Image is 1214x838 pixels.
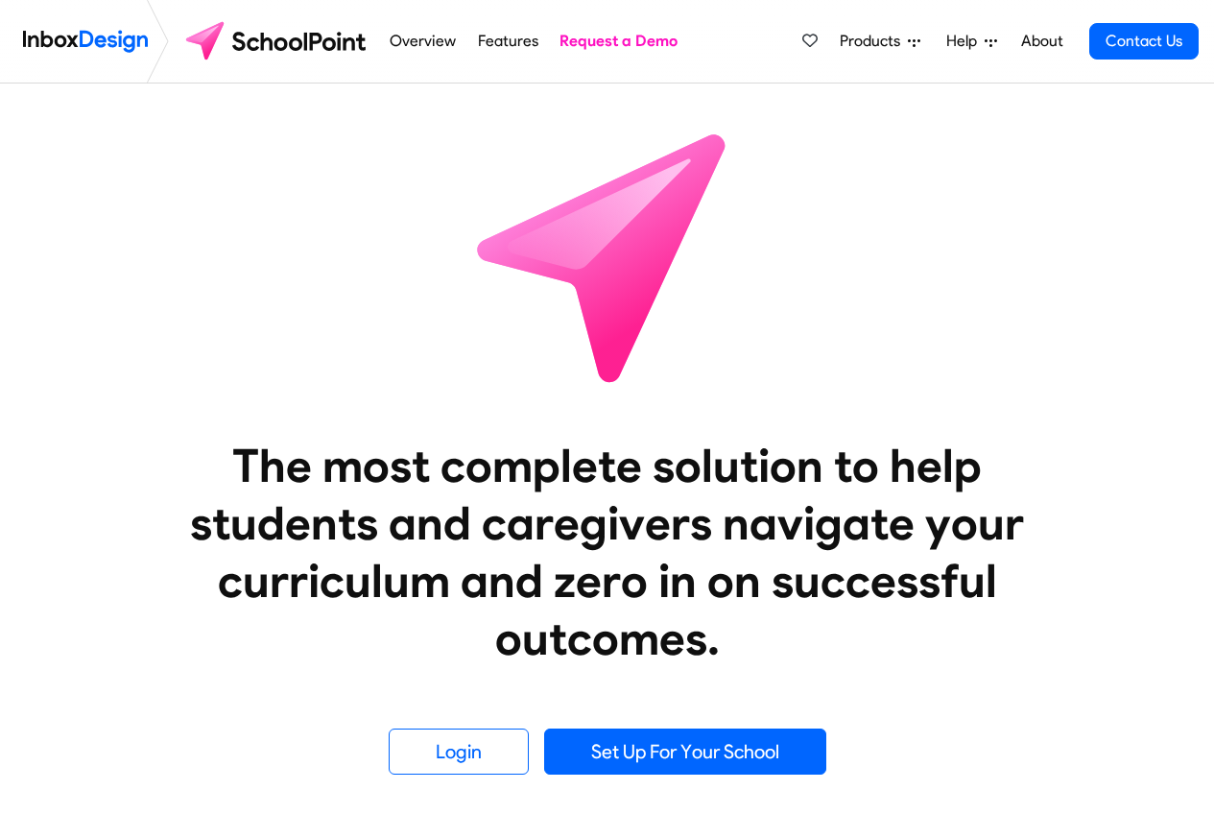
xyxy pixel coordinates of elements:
[544,729,826,775] a: Set Up For Your School
[389,729,529,775] a: Login
[939,22,1005,60] a: Help
[152,437,1063,667] heading: The most complete solution to help students and caregivers navigate your curriculum and zero in o...
[946,30,985,53] span: Help
[832,22,928,60] a: Products
[177,18,379,64] img: schoolpoint logo
[1089,23,1199,60] a: Contact Us
[555,22,683,60] a: Request a Demo
[472,22,543,60] a: Features
[385,22,462,60] a: Overview
[840,30,908,53] span: Products
[1015,22,1068,60] a: About
[435,84,780,429] img: icon_schoolpoint.svg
